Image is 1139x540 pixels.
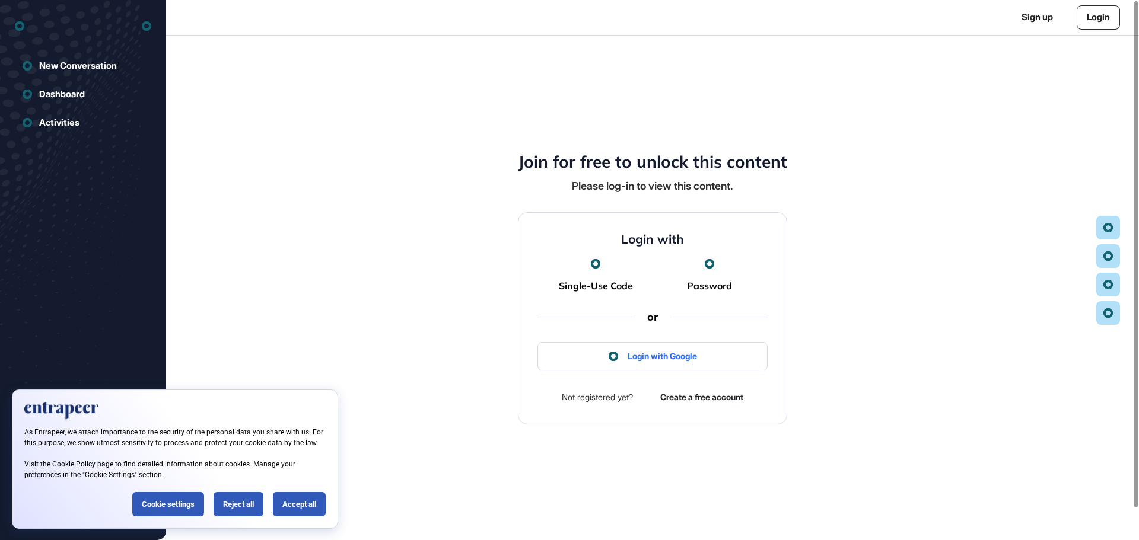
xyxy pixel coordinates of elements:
[15,17,24,36] div: entrapeer-logo
[39,60,117,71] div: New Conversation
[1022,11,1053,24] a: Sign up
[635,311,670,324] div: or
[572,178,733,193] div: Please log-in to view this content.
[39,117,79,128] div: Activities
[621,232,684,247] h4: Login with
[660,391,743,403] a: Create a free account
[518,152,787,172] h4: Join for free to unlock this content
[39,89,85,100] div: Dashboard
[559,280,633,292] a: Single-Use Code
[562,389,633,404] div: Not registered yet?
[1077,5,1120,30] a: Login
[687,280,732,292] a: Password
